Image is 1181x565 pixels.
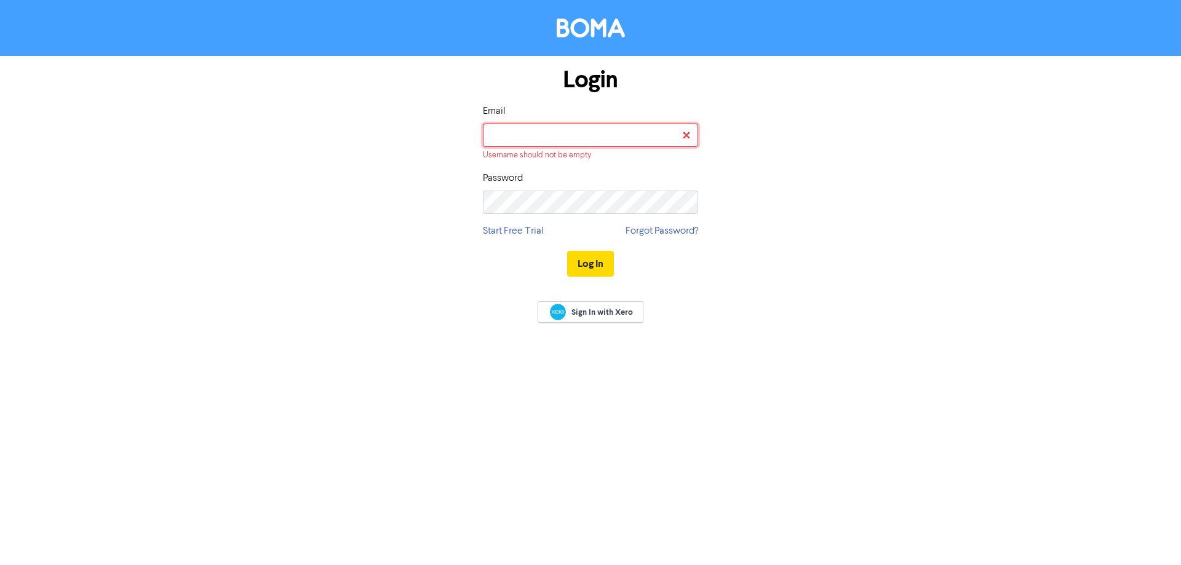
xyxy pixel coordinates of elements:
[550,304,566,320] img: Xero logo
[483,66,698,94] h1: Login
[626,224,698,239] a: Forgot Password?
[571,307,633,318] span: Sign In with Xero
[483,104,506,119] label: Email
[483,171,523,186] label: Password
[483,224,544,239] a: Start Free Trial
[483,149,698,161] div: Username should not be empty
[1119,506,1181,565] iframe: Chat Widget
[557,18,625,38] img: BOMA Logo
[538,301,643,323] a: Sign In with Xero
[567,251,614,277] button: Log In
